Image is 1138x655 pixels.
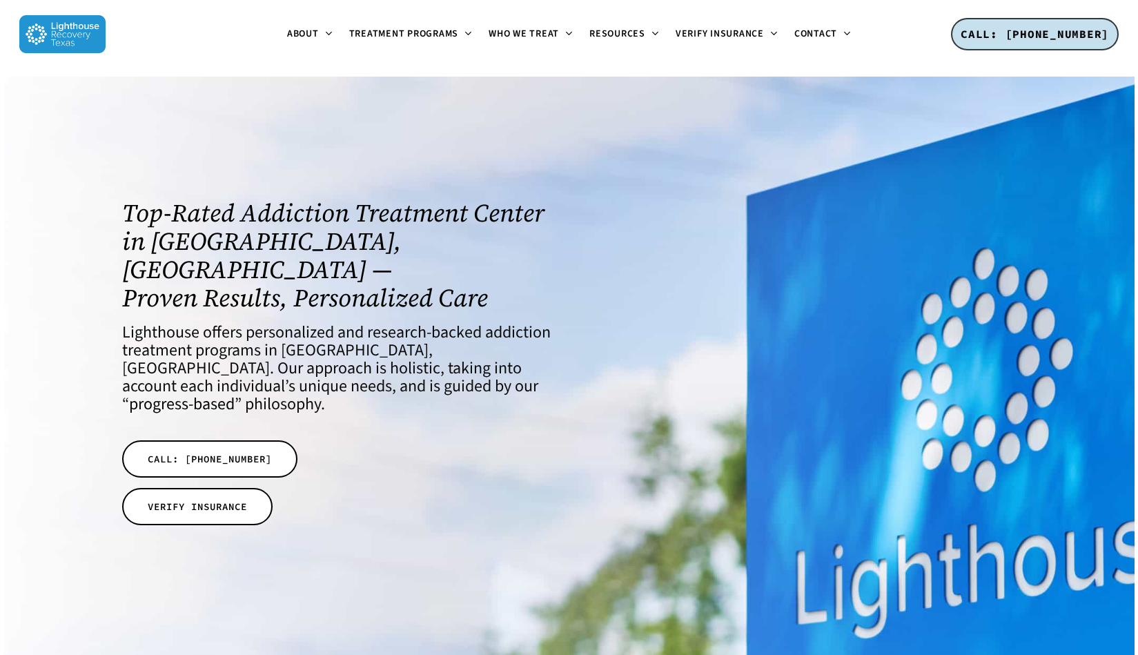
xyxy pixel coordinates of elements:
[581,29,667,40] a: Resources
[589,27,645,41] span: Resources
[279,29,341,40] a: About
[341,29,481,40] a: Treatment Programs
[951,18,1119,51] a: CALL: [PHONE_NUMBER]
[349,27,459,41] span: Treatment Programs
[961,27,1109,41] span: CALL: [PHONE_NUMBER]
[122,324,551,413] h4: Lighthouse offers personalized and research-backed addiction treatment programs in [GEOGRAPHIC_DA...
[287,27,319,41] span: About
[786,29,859,40] a: Contact
[19,15,106,53] img: Lighthouse Recovery Texas
[122,488,273,525] a: VERIFY INSURANCE
[667,29,786,40] a: Verify Insurance
[489,27,559,41] span: Who We Treat
[122,199,551,312] h1: Top-Rated Addiction Treatment Center in [GEOGRAPHIC_DATA], [GEOGRAPHIC_DATA] — Proven Results, Pe...
[148,452,272,466] span: CALL: [PHONE_NUMBER]
[480,29,581,40] a: Who We Treat
[122,440,297,478] a: CALL: [PHONE_NUMBER]
[676,27,764,41] span: Verify Insurance
[129,392,235,416] a: progress-based
[148,500,247,514] span: VERIFY INSURANCE
[794,27,837,41] span: Contact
